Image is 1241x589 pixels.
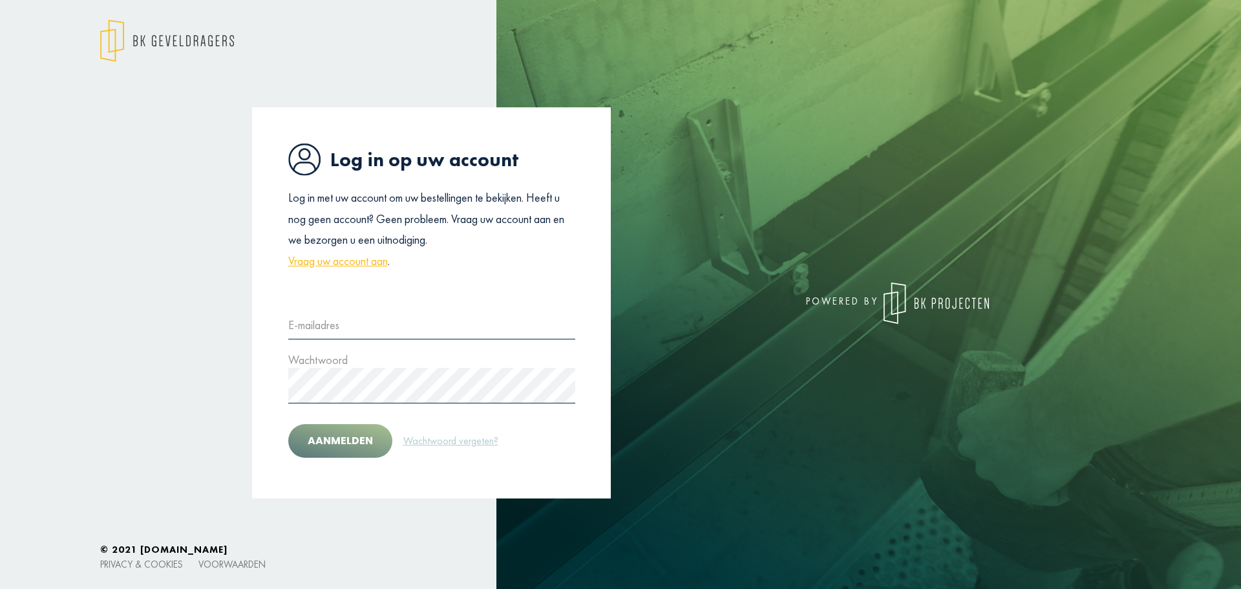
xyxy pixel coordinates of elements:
a: Voorwaarden [198,558,266,570]
a: Vraag uw account aan [288,251,388,272]
img: logo [884,283,989,324]
label: Wachtwoord [288,350,348,370]
a: Privacy & cookies [100,558,183,570]
img: icon [288,143,321,176]
a: Wachtwoord vergeten? [403,433,499,449]
button: Aanmelden [288,424,392,458]
h6: © 2021 [DOMAIN_NAME] [100,544,1141,555]
p: Log in met uw account om uw bestellingen te bekijken. Heeft u nog geen account? Geen probleem. Vr... [288,187,575,272]
img: logo [100,19,234,62]
h1: Log in op uw account [288,143,575,176]
div: powered by [630,283,989,324]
